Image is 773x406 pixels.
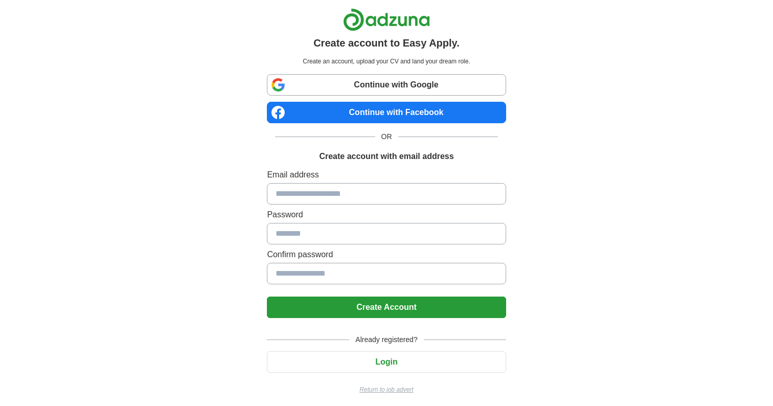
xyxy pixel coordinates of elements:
[375,131,398,142] span: OR
[267,357,506,366] a: Login
[349,334,423,345] span: Already registered?
[267,209,506,221] label: Password
[267,297,506,318] button: Create Account
[267,102,506,123] a: Continue with Facebook
[319,150,453,163] h1: Create account with email address
[267,169,506,181] label: Email address
[343,8,430,31] img: Adzuna logo
[267,249,506,261] label: Confirm password
[267,351,506,373] button: Login
[269,57,504,66] p: Create an account, upload your CV and land your dream role.
[313,35,460,51] h1: Create account to Easy Apply.
[267,74,506,96] a: Continue with Google
[267,385,506,394] a: Return to job advert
